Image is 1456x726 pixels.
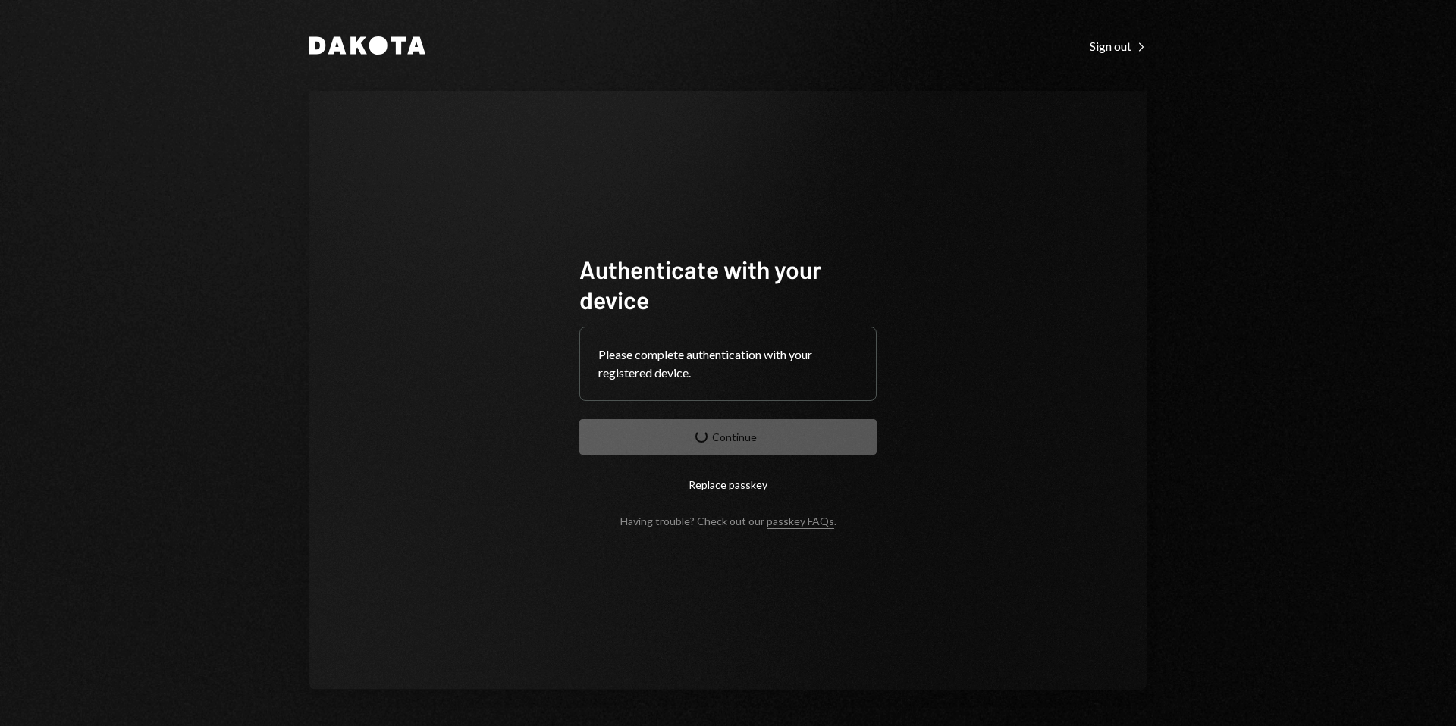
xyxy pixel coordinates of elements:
[579,467,877,502] button: Replace passkey
[767,515,834,529] a: passkey FAQs
[579,254,877,314] h1: Authenticate with your device
[1090,37,1147,54] a: Sign out
[1090,39,1147,54] div: Sign out
[620,515,836,527] div: Having trouble? Check out our .
[598,346,858,382] div: Please complete authentication with your registered device.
